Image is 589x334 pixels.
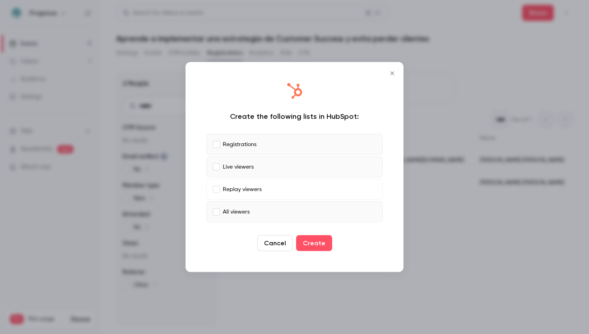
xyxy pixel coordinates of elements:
[223,140,256,149] p: Registrations
[296,235,332,251] button: Create
[223,163,254,171] p: Live viewers
[223,185,262,193] p: Replay viewers
[223,208,250,216] p: All viewers
[384,65,400,81] button: Close
[257,235,293,251] button: Cancel
[206,112,383,121] div: Create the following lists in HubSpot:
